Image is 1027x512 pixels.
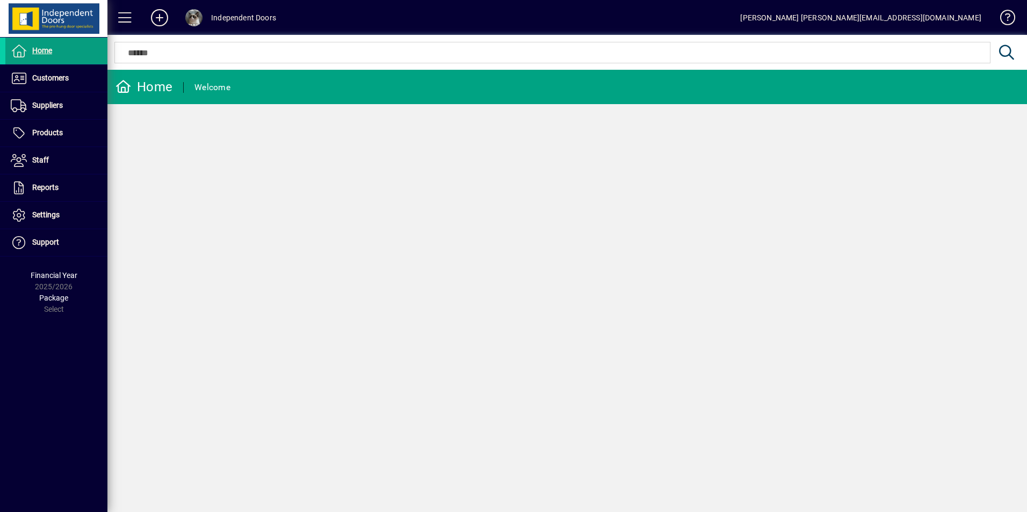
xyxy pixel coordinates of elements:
[32,128,63,137] span: Products
[32,46,52,55] span: Home
[5,92,107,119] a: Suppliers
[31,271,77,280] span: Financial Year
[5,174,107,201] a: Reports
[115,78,172,96] div: Home
[142,8,177,27] button: Add
[32,101,63,109] span: Suppliers
[32,210,60,219] span: Settings
[194,79,230,96] div: Welcome
[5,229,107,256] a: Support
[39,294,68,302] span: Package
[32,156,49,164] span: Staff
[5,65,107,92] a: Customers
[177,8,211,27] button: Profile
[32,238,59,246] span: Support
[5,120,107,147] a: Products
[740,9,981,26] div: [PERSON_NAME] [PERSON_NAME][EMAIL_ADDRESS][DOMAIN_NAME]
[211,9,276,26] div: Independent Doors
[5,202,107,229] a: Settings
[992,2,1014,37] a: Knowledge Base
[32,74,69,82] span: Customers
[5,147,107,174] a: Staff
[32,183,59,192] span: Reports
